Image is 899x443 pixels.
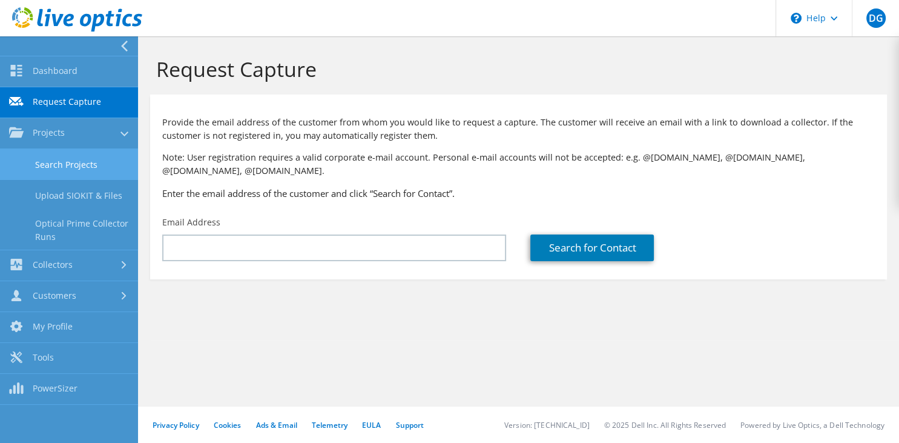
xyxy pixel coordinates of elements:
span: DG [866,8,886,28]
h1: Request Capture [156,56,875,82]
li: © 2025 Dell Inc. All Rights Reserved [604,420,726,430]
a: Cookies [214,420,242,430]
p: Note: User registration requires a valid corporate e-mail account. Personal e-mail accounts will ... [162,151,875,178]
svg: \n [791,13,802,24]
a: Privacy Policy [153,420,199,430]
a: EULA [362,420,381,430]
a: Telemetry [312,420,347,430]
label: Email Address [162,216,220,228]
a: Support [395,420,424,430]
li: Powered by Live Optics, a Dell Technology [740,420,884,430]
h3: Enter the email address of the customer and click “Search for Contact”. [162,187,875,200]
a: Search for Contact [530,235,654,261]
a: Ads & Email [256,420,297,430]
p: Provide the email address of the customer from whom you would like to request a capture. The cust... [162,116,875,142]
li: Version: [TECHNICAL_ID] [504,420,590,430]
